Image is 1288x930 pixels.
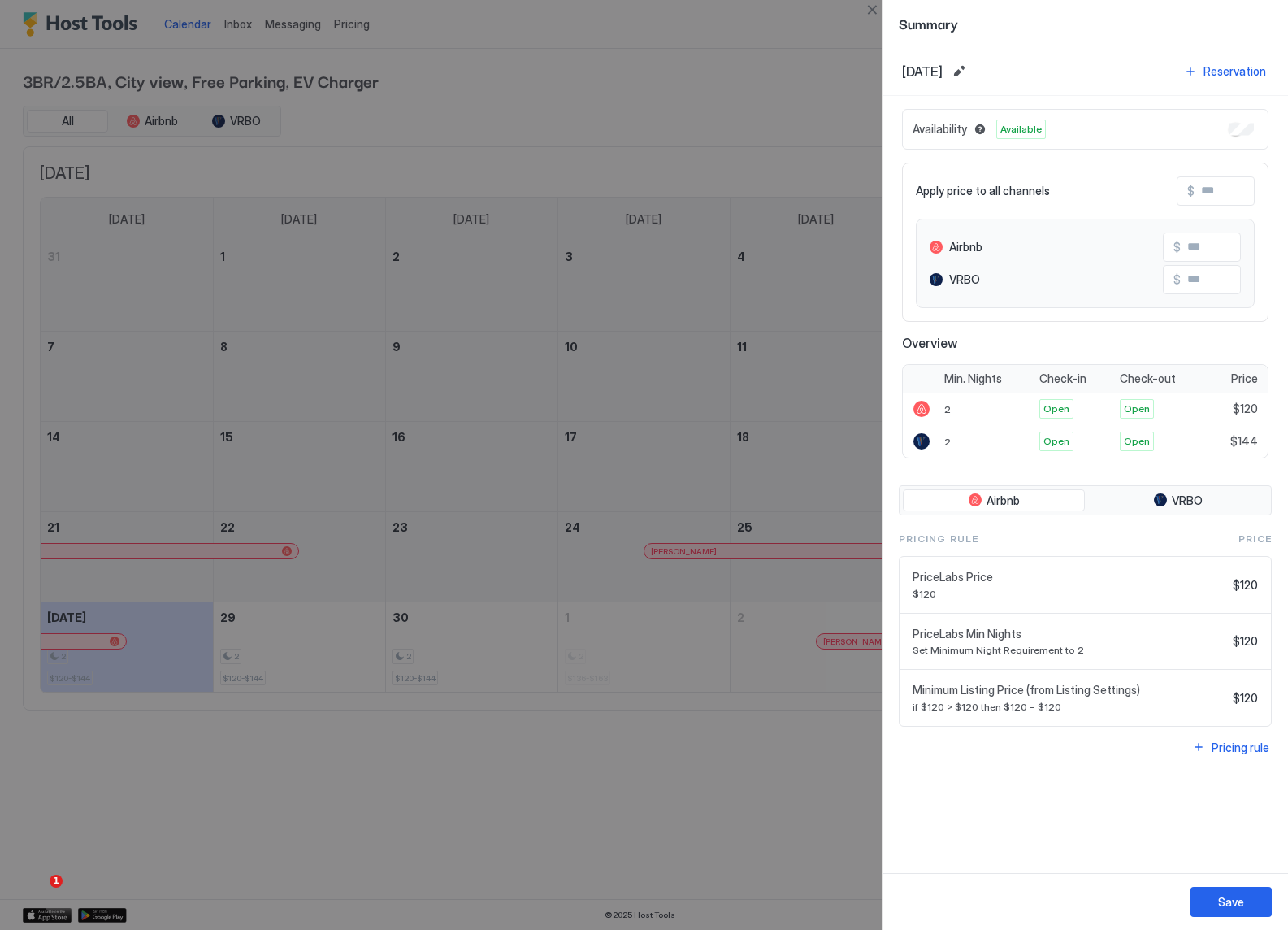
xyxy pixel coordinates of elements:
[1230,434,1258,449] span: $144
[1190,887,1272,917] button: Save
[1182,60,1268,82] button: Reservation
[902,335,1268,351] span: Overview
[970,120,990,139] button: Blocked dates override all pricing rules and remain unavailable until manually unblocked
[1231,372,1258,386] span: Price
[1187,184,1195,198] span: $
[1233,634,1258,649] span: $120
[916,184,1050,198] span: Apply price to all channels
[1000,122,1042,137] span: Available
[944,403,951,415] span: 2
[1124,402,1150,416] span: Open
[1043,402,1069,416] span: Open
[1043,434,1069,449] span: Open
[1124,434,1150,449] span: Open
[944,372,1002,386] span: Min. Nights
[1190,737,1272,758] button: Pricing rule
[899,13,1272,33] span: Summary
[1172,493,1203,508] span: VRBO
[1238,532,1272,546] span: Price
[1203,63,1266,80] div: Reservation
[1233,578,1258,593] span: $120
[913,122,967,137] span: Availability
[903,489,1085,512] button: Airbnb
[949,272,980,287] span: VRBO
[899,532,978,546] span: Pricing Rule
[902,63,943,80] span: [DATE]
[16,875,55,914] iframe: Intercom live chat
[913,644,1226,656] span: Set Minimum Night Requirement to 2
[949,240,982,254] span: Airbnb
[1173,240,1181,254] span: $
[1233,402,1258,416] span: $120
[913,570,1226,585] span: PriceLabs Price
[944,436,951,448] span: 2
[1120,372,1176,386] span: Check-out
[913,683,1226,697] span: Minimum Listing Price (from Listing Settings)
[1173,272,1181,287] span: $
[987,493,1020,508] span: Airbnb
[1233,691,1258,706] span: $120
[1088,489,1268,512] button: VRBO
[50,875,63,888] span: 1
[913,627,1226,641] span: PriceLabs Min Nights
[949,62,969,81] button: Edit date range
[1218,893,1244,910] div: Save
[913,701,1226,713] span: if $120 > $120 then $120 = $120
[913,588,1226,600] span: $120
[1039,372,1086,386] span: Check-in
[899,485,1272,516] div: tab-group
[1212,739,1269,756] div: Pricing rule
